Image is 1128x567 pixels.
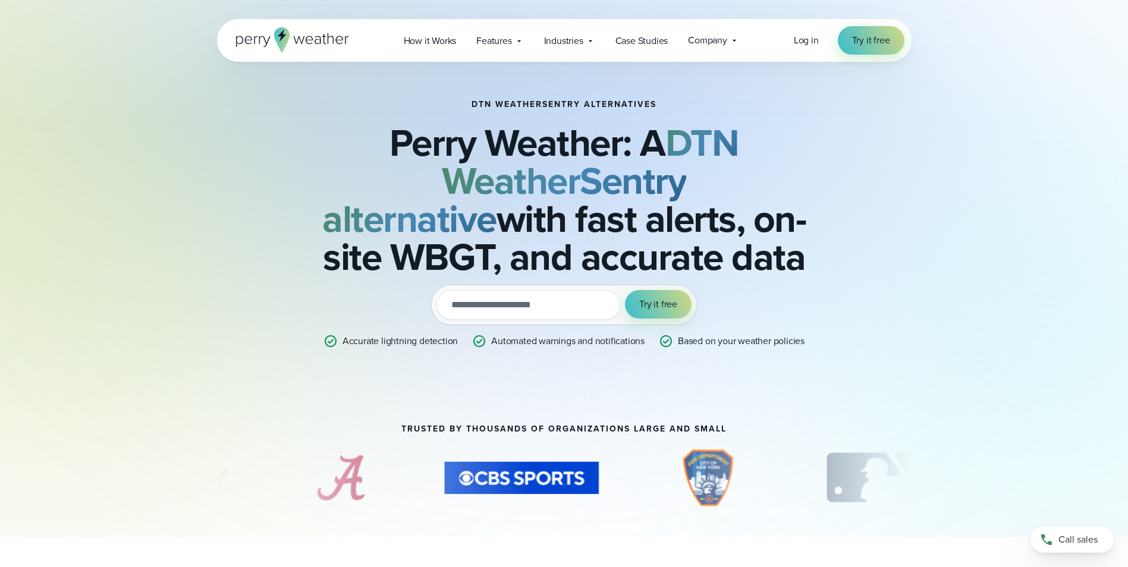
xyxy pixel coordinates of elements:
strong: DTN WeatherSentry alternative [322,115,739,247]
span: Industries [544,34,583,48]
span: Try it free [852,33,890,48]
img: Turner-Construction_1.svg [76,448,244,508]
span: Features [476,34,511,48]
img: University-of-Alabama.svg [302,448,380,508]
span: Log in [794,33,819,47]
span: Call sales [1058,533,1098,547]
div: slideshow [217,448,912,514]
img: City-of-New-York-Fire-Department-FDNY.svg [663,448,755,508]
span: Try it free [639,297,677,311]
img: MLB.svg [812,448,938,508]
p: Based on your weather policies [678,334,805,348]
h1: DTN WeatherSentry Alternatives [472,100,656,109]
span: Case Studies [615,34,668,48]
span: How it Works [404,34,457,48]
a: Call sales [1030,527,1114,553]
a: Log in [794,33,819,48]
h2: Perry Weather: A with fast alerts, on-site WBGT, and accurate data [276,124,852,276]
div: 9 of 11 [812,448,938,508]
a: How it Works [394,29,467,53]
button: Try it free [625,290,692,319]
h2: Trusted by thousands of organizations large and small [401,424,727,434]
div: 5 of 11 [76,448,244,508]
div: 8 of 11 [663,448,755,508]
p: Automated warnings and notifications [491,334,645,348]
a: Try it free [838,26,904,55]
div: 6 of 11 [302,448,380,508]
a: Case Studies [605,29,678,53]
div: 7 of 11 [437,448,606,508]
span: Company [688,33,727,48]
p: Accurate lightning detection [343,334,458,348]
img: CBS-Sports.svg [437,448,606,508]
